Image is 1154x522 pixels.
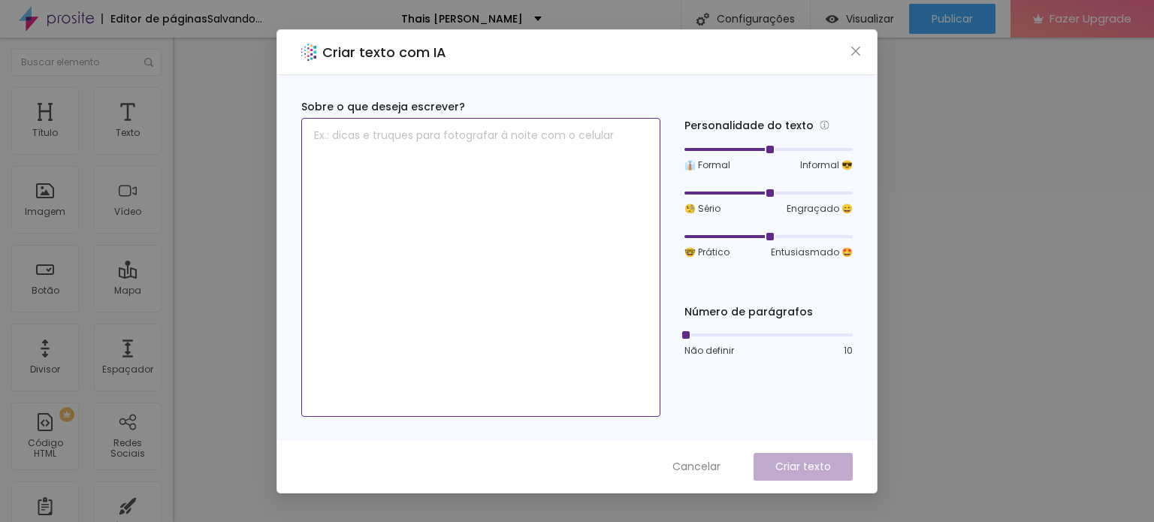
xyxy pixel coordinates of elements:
button: Close [848,43,864,59]
span: close [850,45,862,57]
input: Buscar elemento [11,49,162,76]
div: Editor de páginas [101,14,207,24]
div: Mapa [114,285,141,296]
div: Imagem [25,207,65,217]
h2: Criar texto com IA [322,42,446,62]
div: Personalidade do texto [684,117,853,134]
span: 🤓 Prático [684,246,730,259]
span: Fazer Upgrade [1050,12,1131,25]
span: 10 [844,344,853,358]
span: Engraçado 😄 [787,202,853,216]
span: Informal 😎 [800,158,853,172]
img: Icone [696,13,709,26]
div: Título [32,128,58,138]
iframe: Editor [173,38,1154,522]
div: Código HTML [15,438,74,460]
button: Publicar [909,4,995,34]
button: Visualizar [811,4,909,34]
span: Não definir [684,344,734,358]
div: Divisor [30,364,60,375]
span: Entusiasmado 🤩 [771,246,853,259]
button: Criar texto [754,453,853,481]
span: Cancelar [672,459,720,475]
span: Publicar [932,13,973,25]
div: Vídeo [114,207,141,217]
span: 👔 Formal [684,158,730,172]
div: Número de parágrafos [684,304,853,320]
div: Sobre o que deseja escrever? [301,99,660,115]
button: Cancelar [657,453,736,481]
div: Redes Sociais [98,438,157,460]
img: view-1.svg [826,13,838,26]
div: Botão [32,285,59,296]
span: Visualizar [846,13,894,25]
div: Salvando... [207,14,262,24]
img: Icone [144,58,153,67]
p: Thais [PERSON_NAME] [401,14,523,24]
div: Texto [116,128,140,138]
div: Espaçador [102,364,153,375]
span: 🧐 Sério [684,202,720,216]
